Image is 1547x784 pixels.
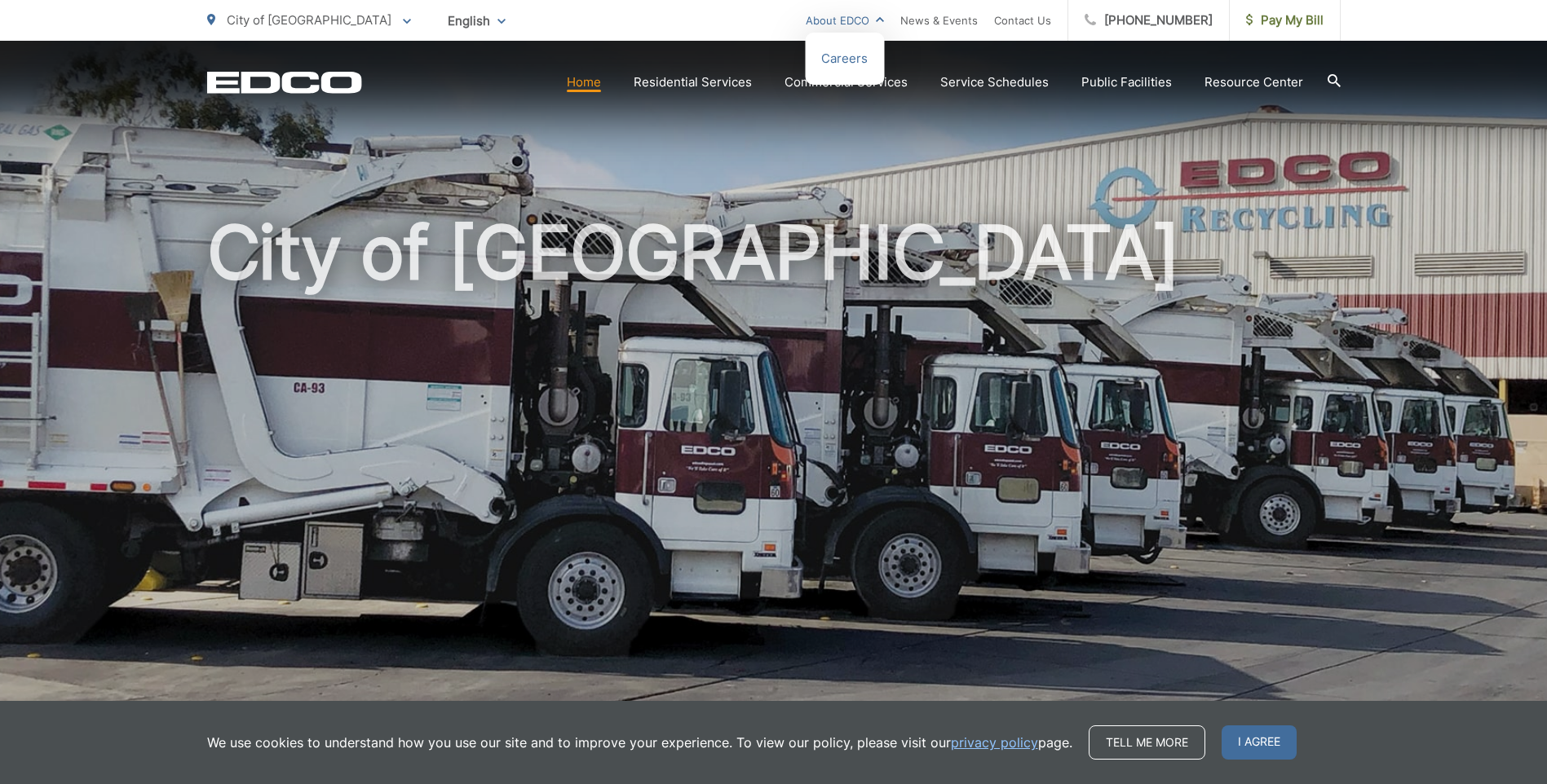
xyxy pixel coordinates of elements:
a: Service Schedules [940,73,1049,92]
a: privacy policy [951,733,1038,752]
a: Commercial Services [785,73,908,92]
a: Public Facilities [1081,73,1172,92]
a: About EDCO [806,11,884,30]
a: Contact Us [994,11,1051,30]
span: City of [GEOGRAPHIC_DATA] [227,12,391,28]
a: Careers [821,49,868,68]
span: English [435,7,518,35]
span: Pay My Bill [1246,11,1324,30]
a: EDCD logo. Return to the homepage. [207,71,362,94]
a: News & Events [900,11,978,30]
span: I agree [1222,725,1297,760]
a: Tell me more [1089,725,1205,760]
a: Home [567,73,601,92]
a: Residential Services [634,73,752,92]
a: Resource Center [1204,73,1303,92]
h1: City of [GEOGRAPHIC_DATA] [207,212,1341,728]
p: We use cookies to understand how you use our site and to improve your experience. To view our pol... [207,733,1072,752]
